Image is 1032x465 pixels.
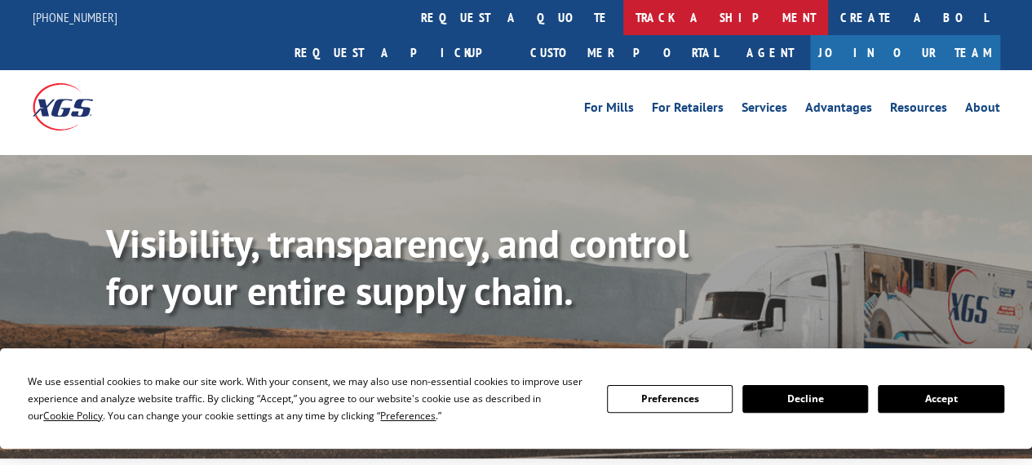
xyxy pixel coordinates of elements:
[742,101,787,119] a: Services
[28,373,587,424] div: We use essential cookies to make our site work. With your consent, we may also use non-essential ...
[878,385,1003,413] button: Accept
[43,409,103,423] span: Cookie Policy
[652,101,724,119] a: For Retailers
[810,35,1000,70] a: Join Our Team
[106,218,689,316] b: Visibility, transparency, and control for your entire supply chain.
[607,385,733,413] button: Preferences
[730,35,810,70] a: Agent
[33,9,117,25] a: [PHONE_NUMBER]
[805,101,872,119] a: Advantages
[380,409,436,423] span: Preferences
[282,35,518,70] a: Request a pickup
[742,385,868,413] button: Decline
[584,101,634,119] a: For Mills
[518,35,730,70] a: Customer Portal
[965,101,1000,119] a: About
[890,101,947,119] a: Resources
